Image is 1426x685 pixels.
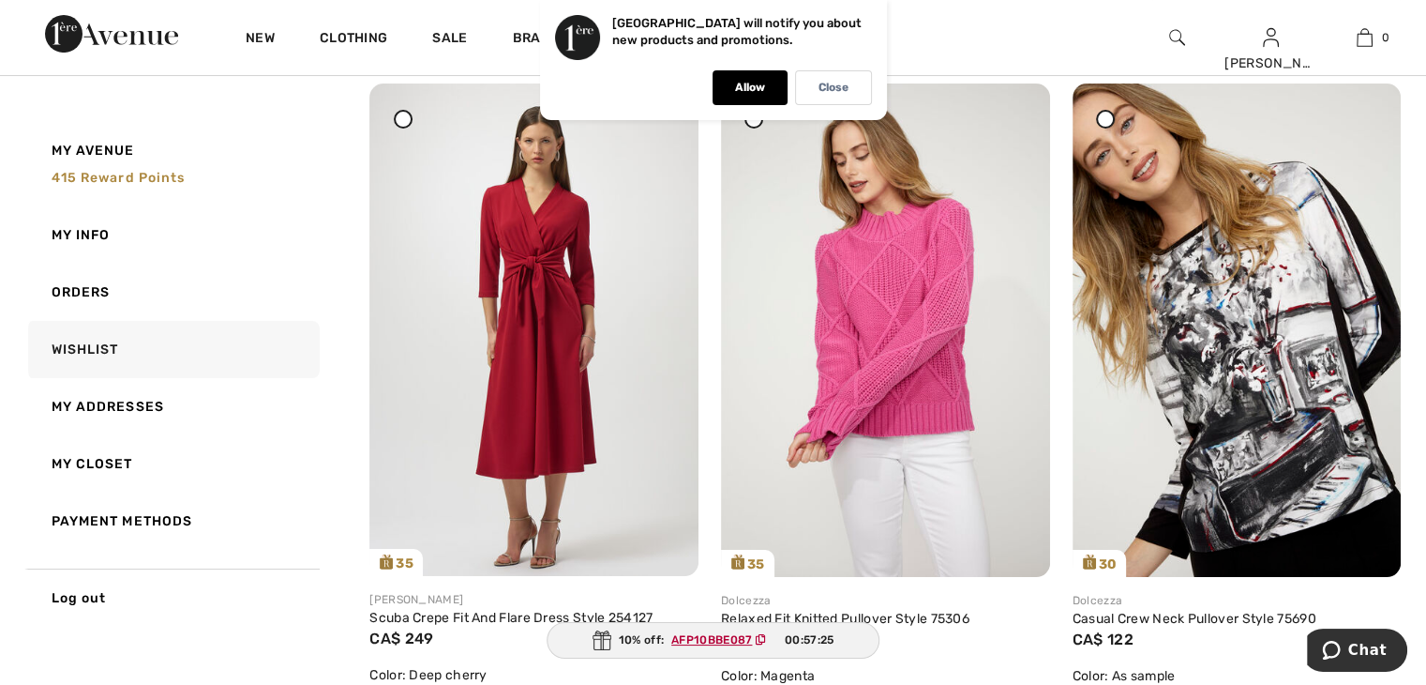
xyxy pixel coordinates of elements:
[1073,611,1316,627] a: Casual Crew Neck Pullover Style 75690
[246,30,275,50] a: New
[24,264,320,321] a: Orders
[24,206,320,264] a: My Info
[369,84,698,576] img: joseph-ribkoff-dresses-jumpsuits-deep-cherry_254127f_3_1678_search.jpg
[369,610,653,626] a: Scuba Crepe Fit And Flare Dress Style 254127
[547,622,880,659] div: 10% off:
[818,81,848,95] p: Close
[1073,592,1402,609] div: Dolcezza
[1073,631,1133,648] span: CA$ 122
[1073,84,1402,577] a: 30
[369,630,433,647] span: CA$ 249
[369,591,698,608] div: [PERSON_NAME]
[52,141,135,160] span: My Avenue
[513,30,569,50] a: Brands
[721,84,1050,577] a: 35
[671,633,752,647] ins: AFP10BBE087
[24,569,320,627] a: Log out
[369,84,698,576] a: 35
[1318,26,1410,49] a: 0
[24,435,320,493] a: My Closet
[721,84,1050,577] img: dolcezza-tops-magenta_75306a_2_ee0b_search.jpg
[24,321,320,378] a: Wishlist
[785,632,833,648] span: 00:57:25
[593,631,611,650] img: Gift.svg
[52,170,186,186] span: 415 Reward points
[24,378,320,435] a: My Addresses
[369,665,698,685] div: Color: Deep cherry
[1073,84,1402,577] img: dolcezza-tops-as-sample_75690_3_bd9d_search.jpg
[721,611,969,627] a: Relaxed Fit Knitted Pullover Style 75306
[1357,26,1373,49] img: My Bag
[612,16,862,47] p: [GEOGRAPHIC_DATA] will notify you about new products and promotions.
[1263,26,1279,49] img: My Info
[45,15,178,53] img: 1ère Avenue
[24,493,320,550] a: Payment Methods
[1263,28,1279,46] a: Sign In
[735,81,765,95] p: Allow
[1224,53,1316,73] div: [PERSON_NAME]
[1307,629,1407,676] iframe: Opens a widget where you can chat to one of our agents
[432,30,467,50] a: Sale
[1382,29,1389,46] span: 0
[1169,26,1185,49] img: search the website
[320,30,387,50] a: Clothing
[721,592,1050,609] div: Dolcezza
